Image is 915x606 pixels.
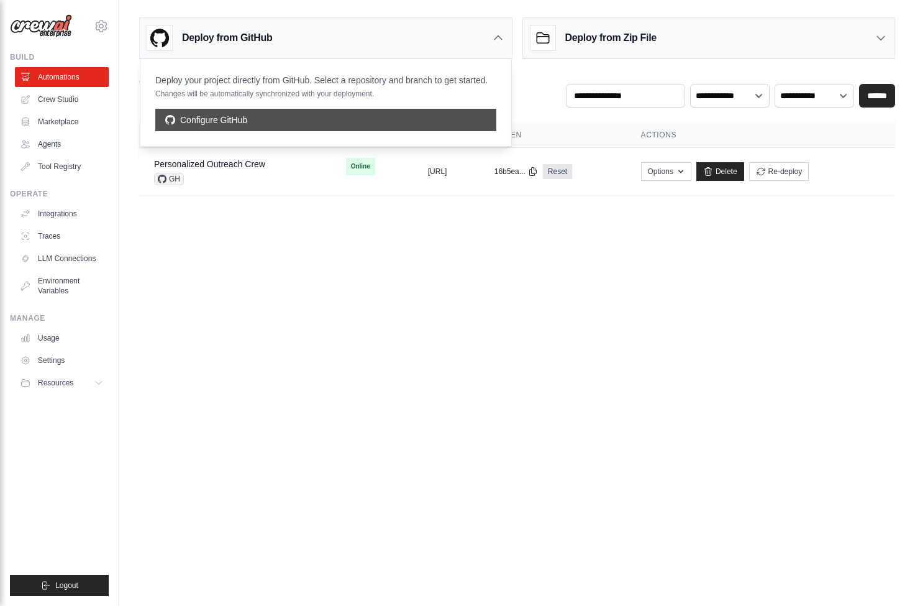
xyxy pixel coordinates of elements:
[10,189,109,199] div: Operate
[154,173,184,185] span: GH
[139,69,416,86] h2: Automations Live
[15,112,109,132] a: Marketplace
[15,351,109,370] a: Settings
[139,122,331,148] th: Crew
[15,226,109,246] a: Traces
[696,162,744,181] a: Delete
[10,14,72,38] img: Logo
[480,122,626,148] th: Token
[182,30,272,45] h3: Deploy from GitHub
[494,167,538,177] button: 16b5ea...
[15,90,109,109] a: Crew Studio
[15,249,109,269] a: LLM Connections
[15,373,109,393] button: Resources
[155,89,488,99] p: Changes will be automatically synchronized with your deployment.
[155,109,496,131] a: Configure GitHub
[15,271,109,301] a: Environment Variables
[147,25,172,50] img: GitHub Logo
[346,158,375,175] span: Online
[38,378,73,388] span: Resources
[565,30,657,45] h3: Deploy from Zip File
[10,52,109,62] div: Build
[15,134,109,154] a: Agents
[641,162,691,181] button: Options
[155,74,488,86] p: Deploy your project directly from GitHub. Select a repository and branch to get started.
[15,157,109,177] a: Tool Registry
[543,164,572,179] a: Reset
[139,86,416,99] p: Manage and monitor your active crew automations from this dashboard.
[10,313,109,323] div: Manage
[55,581,78,590] span: Logout
[749,162,809,181] button: Re-deploy
[15,67,109,87] a: Automations
[10,575,109,596] button: Logout
[626,122,895,148] th: Actions
[15,328,109,348] a: Usage
[15,204,109,224] a: Integrations
[154,159,265,169] a: Personalized Outreach Crew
